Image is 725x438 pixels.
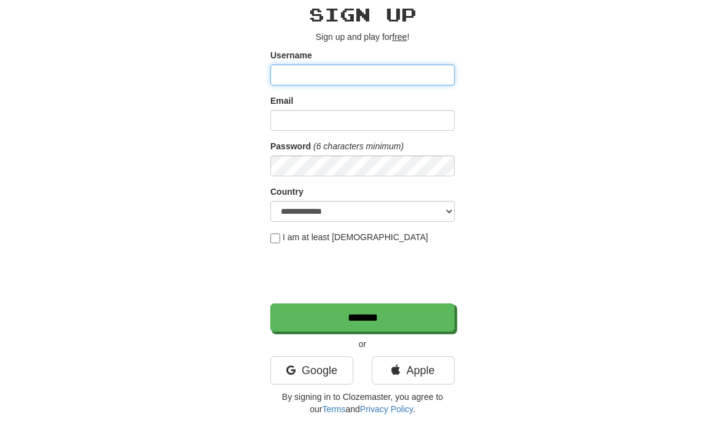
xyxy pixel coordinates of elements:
label: Country [270,186,304,198]
a: Google [270,356,353,385]
em: (6 characters minimum) [313,141,404,151]
p: or [270,338,455,350]
iframe: reCAPTCHA [270,249,457,297]
p: By signing in to Clozemaster, you agree to our and . [270,391,455,415]
label: Password [270,140,311,152]
a: Apple [372,356,455,385]
u: free [392,32,407,42]
input: I am at least [DEMOGRAPHIC_DATA] [270,233,280,243]
label: Username [270,49,312,61]
label: I am at least [DEMOGRAPHIC_DATA] [270,231,428,243]
label: Email [270,95,293,107]
a: Terms [322,404,345,414]
h2: Sign up [270,4,455,25]
a: Privacy Policy [360,404,413,414]
p: Sign up and play for ! [270,31,455,43]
